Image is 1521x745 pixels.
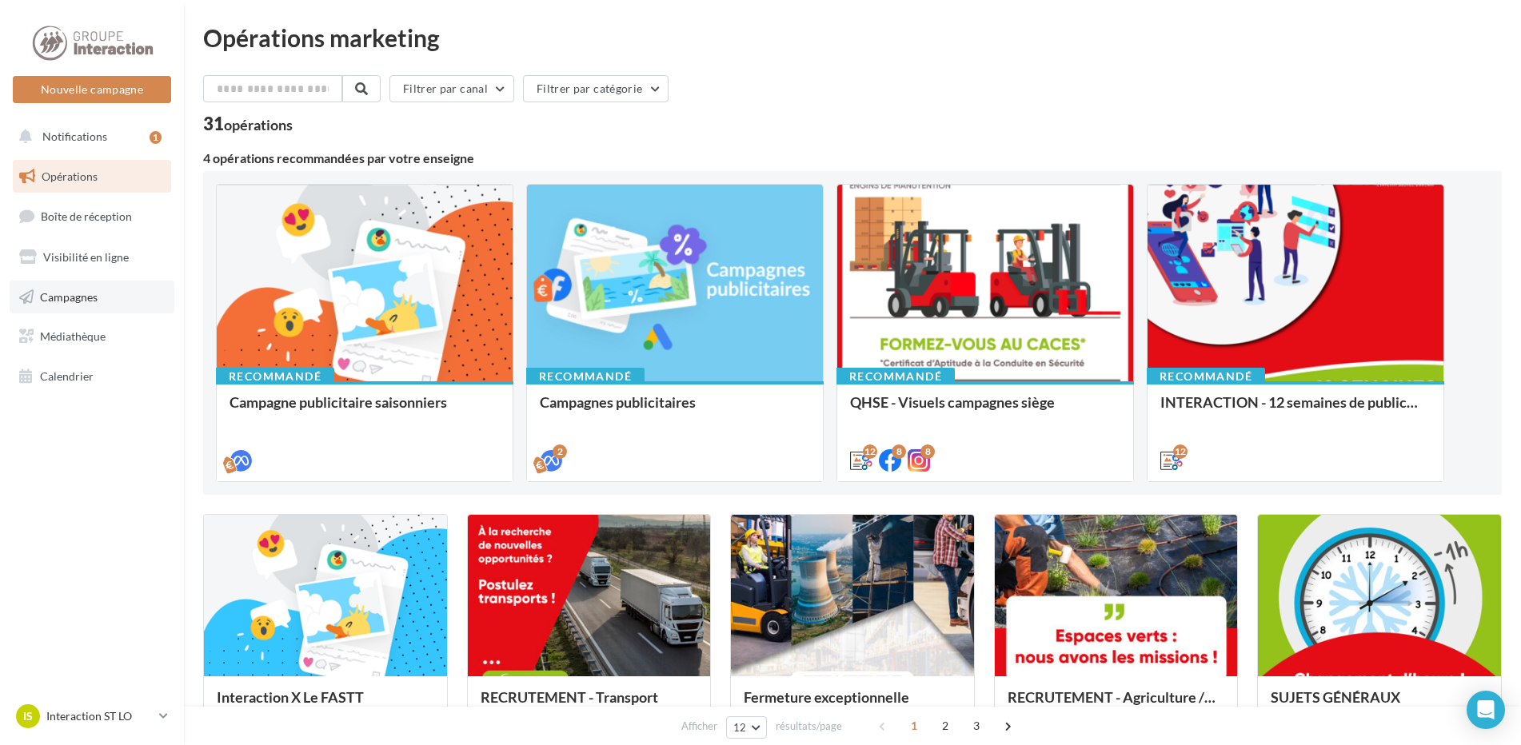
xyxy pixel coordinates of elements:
[553,444,567,459] div: 2
[10,199,174,233] a: Boîte de réception
[1160,394,1431,426] div: INTERACTION - 12 semaines de publication
[10,120,168,153] button: Notifications 1
[40,369,94,383] span: Calendrier
[10,281,174,314] a: Campagnes
[42,129,107,143] span: Notifications
[932,713,958,739] span: 2
[41,209,132,223] span: Boîte de réception
[10,320,174,353] a: Médiathèque
[481,689,698,721] div: RECRUTEMENT - Transport
[744,689,961,721] div: Fermeture exceptionnelle
[150,131,162,144] div: 1
[42,169,98,183] span: Opérations
[964,713,989,739] span: 3
[733,721,747,734] span: 12
[1147,368,1265,385] div: Recommandé
[540,394,810,426] div: Campagnes publicitaires
[726,716,767,739] button: 12
[776,719,842,734] span: résultats/page
[863,444,877,459] div: 12
[40,289,98,303] span: Campagnes
[230,394,500,426] div: Campagne publicitaire saisonniers
[1173,444,1188,459] div: 12
[10,160,174,193] a: Opérations
[217,689,434,721] div: Interaction X Le FASTT
[203,115,293,133] div: 31
[526,368,645,385] div: Recommandé
[1008,689,1225,721] div: RECRUTEMENT - Agriculture / Espaces verts
[203,26,1502,50] div: Opérations marketing
[23,708,33,724] span: IS
[224,118,293,132] div: opérations
[46,708,153,724] p: Interaction ST LO
[10,360,174,393] a: Calendrier
[850,394,1120,426] div: QHSE - Visuels campagnes siège
[892,444,906,459] div: 8
[10,241,174,274] a: Visibilité en ligne
[1271,689,1488,721] div: SUJETS GÉNÉRAUX
[13,701,171,731] a: IS Interaction ST LO
[203,152,1502,165] div: 4 opérations recommandées par votre enseigne
[681,719,717,734] span: Afficher
[1467,691,1505,729] div: Open Intercom Messenger
[901,713,927,739] span: 1
[40,329,106,343] span: Médiathèque
[523,75,669,102] button: Filtrer par catégorie
[836,368,955,385] div: Recommandé
[920,444,935,459] div: 8
[389,75,514,102] button: Filtrer par canal
[13,76,171,103] button: Nouvelle campagne
[43,250,129,264] span: Visibilité en ligne
[216,368,334,385] div: Recommandé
